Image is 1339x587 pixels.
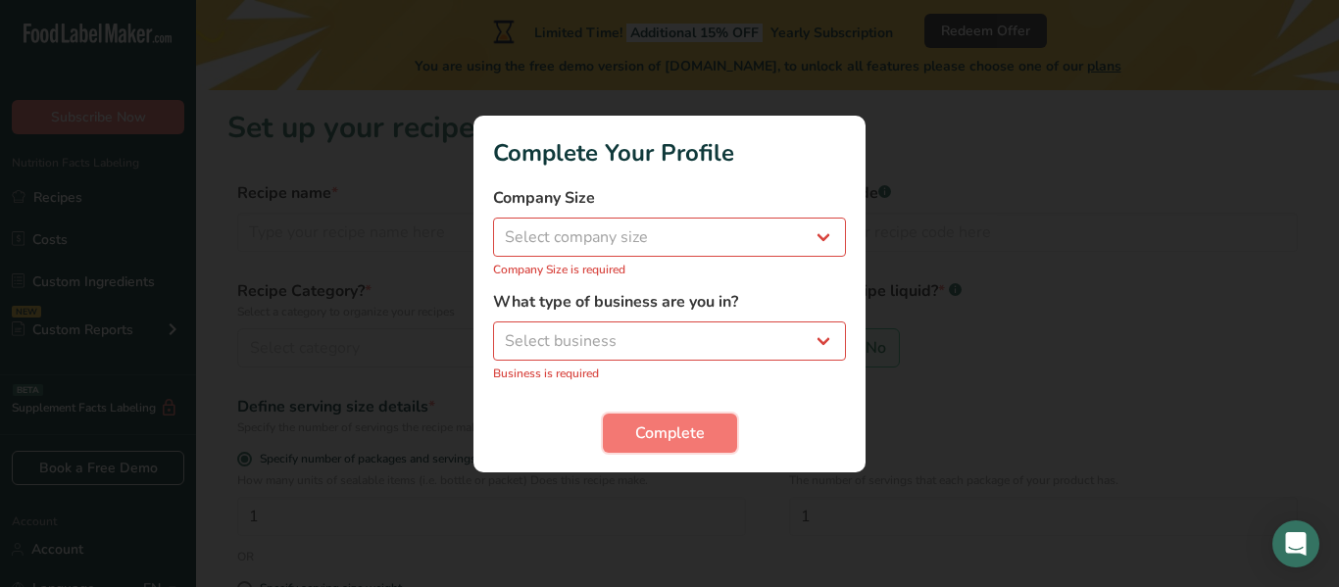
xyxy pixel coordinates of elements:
[635,421,705,445] span: Complete
[493,261,846,278] p: Company Size is required
[603,414,737,453] button: Complete
[493,290,846,314] label: What type of business are you in?
[493,135,846,171] h1: Complete Your Profile
[493,186,846,210] label: Company Size
[493,365,846,382] p: Business is required
[1272,520,1319,567] div: Open Intercom Messenger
